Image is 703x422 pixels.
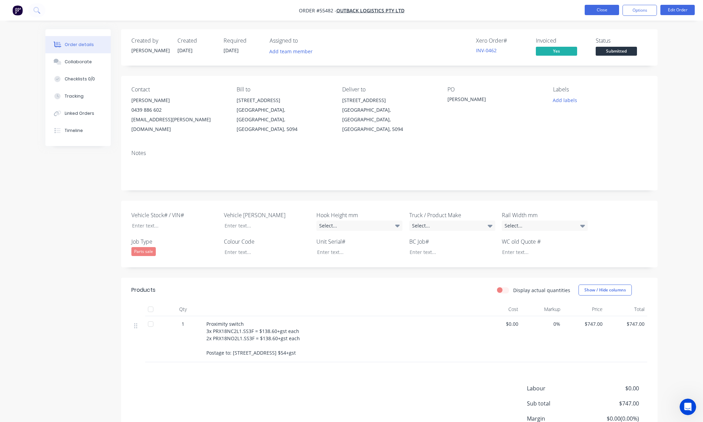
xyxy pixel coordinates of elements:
[588,399,639,408] span: $747.00
[549,96,581,105] button: Add labels
[65,127,83,134] div: Timeline
[65,42,94,48] div: Order details
[596,47,637,55] span: Submitted
[521,302,563,316] div: Markup
[224,37,261,44] div: Required
[131,150,647,156] div: Notes
[45,70,111,88] button: Checklists 0/0
[131,96,226,105] div: [PERSON_NAME]
[479,302,521,316] div: Cost
[502,221,588,231] div: Select...
[585,5,619,15] button: Close
[342,96,436,105] div: [STREET_ADDRESS]
[65,110,94,116] div: Linked Orders
[536,37,587,44] div: Invoiced
[131,247,156,256] div: Parts sale
[563,302,605,316] div: Price
[237,105,331,134] div: [GEOGRAPHIC_DATA], [GEOGRAPHIC_DATA], [GEOGRAPHIC_DATA], 5094
[224,47,239,54] span: [DATE]
[270,37,338,44] div: Assigned to
[131,105,226,115] div: 0439 886 602
[527,399,588,408] span: Sub total
[131,286,155,294] div: Products
[536,47,577,55] span: Yes
[65,93,84,99] div: Tracking
[237,96,331,105] div: [STREET_ADDRESS]
[409,211,495,219] label: Truck / Product Make
[336,7,404,14] a: Outback Logistics Pty Ltd
[224,211,310,219] label: Vehicle [PERSON_NAME]
[623,5,657,16] button: Options
[553,86,647,93] div: Labels
[162,302,204,316] div: Qty
[524,320,561,327] span: 0%
[316,221,402,231] div: Select...
[342,105,436,134] div: [GEOGRAPHIC_DATA], [GEOGRAPHIC_DATA], [GEOGRAPHIC_DATA], 5094
[596,47,637,57] button: Submitted
[177,47,193,54] span: [DATE]
[447,86,542,93] div: PO
[527,384,588,392] span: Labour
[131,237,217,246] label: Job Type
[299,7,336,14] span: Order #55482 -
[237,96,331,134] div: [STREET_ADDRESS][GEOGRAPHIC_DATA], [GEOGRAPHIC_DATA], [GEOGRAPHIC_DATA], 5094
[266,47,316,56] button: Add team member
[447,96,533,105] div: [PERSON_NAME]
[502,211,588,219] label: Rail Width mm
[605,302,648,316] div: Total
[131,86,226,93] div: Contact
[270,47,316,56] button: Add team member
[131,47,169,54] div: [PERSON_NAME]
[12,5,23,15] img: Factory
[45,105,111,122] button: Linked Orders
[596,37,647,44] div: Status
[342,86,436,93] div: Deliver to
[502,237,588,246] label: WC old Quote #
[237,86,331,93] div: Bill to
[224,237,310,246] label: Colour Code
[476,37,528,44] div: Xero Order #
[482,320,518,327] span: $0.00
[45,88,111,105] button: Tracking
[342,96,436,134] div: [STREET_ADDRESS][GEOGRAPHIC_DATA], [GEOGRAPHIC_DATA], [GEOGRAPHIC_DATA], 5094
[45,122,111,139] button: Timeline
[660,5,695,15] button: Edit Order
[45,53,111,70] button: Collaborate
[316,237,402,246] label: Unit Serial#
[608,320,645,327] span: $747.00
[131,115,226,134] div: [EMAIL_ADDRESS][PERSON_NAME][DOMAIN_NAME]
[131,96,226,134] div: [PERSON_NAME]0439 886 602[EMAIL_ADDRESS][PERSON_NAME][DOMAIN_NAME]
[409,221,495,231] div: Select...
[45,36,111,53] button: Order details
[182,320,184,327] span: 1
[65,76,95,82] div: Checklists 0/0
[65,59,92,65] div: Collaborate
[476,47,497,54] a: INV-0462
[513,287,570,294] label: Display actual quantities
[588,384,639,392] span: $0.00
[177,37,215,44] div: Created
[206,321,301,356] span: Proximity switch 3x PRX18NC2L1.SS3F = $138.60+gst each 2x PRX18NO2L1.SS3F = $138.60+gst each Post...
[680,399,696,415] iframe: Intercom live chat
[131,211,217,219] label: Vehicle Stock# / VIN#
[566,320,603,327] span: $747.00
[131,37,169,44] div: Created by
[578,285,632,296] button: Show / Hide columns
[409,237,495,246] label: BC Job#
[316,211,402,219] label: Hook Height mm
